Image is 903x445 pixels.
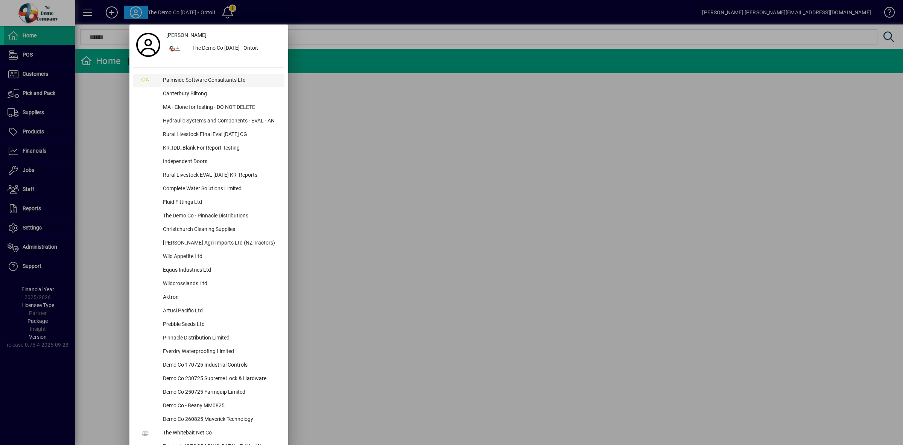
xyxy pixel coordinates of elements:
button: Christchurch Cleaning Supplies [133,223,284,237]
div: Artusi Pacific Ltd [157,304,284,318]
button: Pinnacle Distribution Limited [133,332,284,345]
button: Complete Water Solutions Limited [133,182,284,196]
button: Hydraulic Systems and Components - EVAL - AN [133,115,284,128]
div: [PERSON_NAME] Agri-Imports Ltd (NZ Tractors) [157,237,284,250]
div: Demo Co 260825 Maverick Technology [157,413,284,427]
div: Canterbury Biltong [157,87,284,101]
button: Artusi Pacific Ltd [133,304,284,318]
div: Demo Co 170725 Industrial Controls [157,359,284,372]
div: Wild Appetite Ltd [157,250,284,264]
div: Pinnacle Distribution Limited [157,332,284,345]
div: Wildcrosslands Ltd [157,277,284,291]
button: KR_IDD_Blank For Report Testing [133,142,284,155]
div: KR_IDD_Blank For Report Testing [157,142,284,155]
div: The Demo Co [DATE] - Ontoit [186,42,284,55]
div: Christchurch Cleaning Supplies [157,223,284,237]
button: The Demo Co - Pinnacle Distributions [133,210,284,223]
div: Hydraulic Systems and Components - EVAL - AN [157,115,284,128]
button: MA - Clone for testing - DO NOT DELETE [133,101,284,115]
button: Aktron [133,291,284,304]
button: Demo Co - Beany MM0825 [133,399,284,413]
button: Fluid Fittings Ltd [133,196,284,210]
button: Rural Livestock EVAL [DATE] KR_Reports [133,169,284,182]
div: Demo Co - Beany MM0825 [157,399,284,413]
button: Rural Livestock FInal Eval [DATE] CG [133,128,284,142]
button: Demo Co 260825 Maverick Technology [133,413,284,427]
button: Canterbury Biltong [133,87,284,101]
div: Equus Industries Ltd [157,264,284,277]
div: The Whitebait Net Co [157,427,284,440]
button: Wildcrosslands Ltd [133,277,284,291]
a: Profile [133,38,163,52]
button: Everdry Waterproofing Limited [133,345,284,359]
button: Demo Co 230725 Supreme Lock & Hardware [133,372,284,386]
div: Prebble Seeds Ltd [157,318,284,332]
button: Equus Industries Ltd [133,264,284,277]
span: [PERSON_NAME] [166,31,207,39]
div: The Demo Co - Pinnacle Distributions [157,210,284,223]
button: Prebble Seeds Ltd [133,318,284,332]
div: Independent Doors [157,155,284,169]
div: Rural Livestock EVAL [DATE] KR_Reports [157,169,284,182]
div: Rural Livestock FInal Eval [DATE] CG [157,128,284,142]
div: Everdry Waterproofing Limited [157,345,284,359]
button: Independent Doors [133,155,284,169]
div: Complete Water Solutions Limited [157,182,284,196]
a: [PERSON_NAME] [163,28,284,42]
button: Wild Appetite Ltd [133,250,284,264]
div: Aktron [157,291,284,304]
button: [PERSON_NAME] Agri-Imports Ltd (NZ Tractors) [133,237,284,250]
div: Demo Co 250725 Farmquip Limited [157,386,284,399]
div: Palmside Software Consultants Ltd [157,74,284,87]
button: The Whitebait Net Co [133,427,284,440]
div: MA - Clone for testing - DO NOT DELETE [157,101,284,115]
div: Demo Co 230725 Supreme Lock & Hardware [157,372,284,386]
div: Fluid Fittings Ltd [157,196,284,210]
button: Demo Co 250725 Farmquip Limited [133,386,284,399]
button: The Demo Co [DATE] - Ontoit [163,42,284,55]
button: Palmside Software Consultants Ltd [133,74,284,87]
button: Demo Co 170725 Industrial Controls [133,359,284,372]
